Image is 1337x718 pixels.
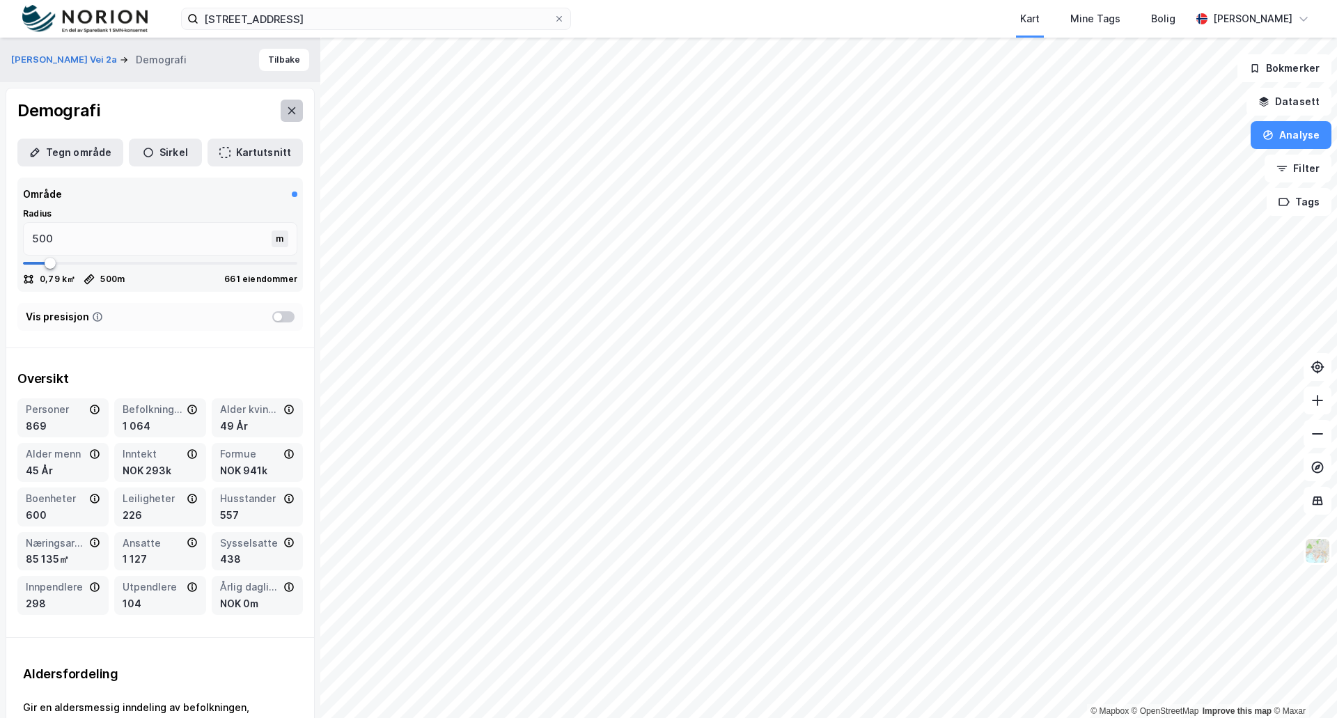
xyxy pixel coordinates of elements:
[23,208,297,219] div: Radius
[26,462,100,479] div: 45 År
[17,370,303,387] div: Oversikt
[220,535,281,552] div: Sysselsatte
[259,49,309,71] button: Tilbake
[1090,706,1129,716] a: Mapbox
[123,490,183,507] div: Leiligheter
[23,666,297,682] div: Aldersfordeling
[1237,54,1331,82] button: Bokmerker
[123,535,183,552] div: Ansatte
[1246,88,1331,116] button: Datasett
[220,490,281,507] div: Husstander
[26,490,86,507] div: Boenheter
[26,401,86,418] div: Personer
[26,535,86,552] div: Næringsareal
[1203,706,1272,716] a: Improve this map
[220,579,281,595] div: Årlig dagligvareforbruk
[1267,188,1331,216] button: Tags
[1132,706,1199,716] a: OpenStreetMap
[1020,10,1040,27] div: Kart
[1267,651,1337,718] iframe: Chat Widget
[26,507,100,524] div: 600
[123,551,197,568] div: 1 127
[26,551,100,568] div: 85 135㎡
[1070,10,1120,27] div: Mine Tags
[220,462,295,479] div: NOK 941k
[1213,10,1292,27] div: [PERSON_NAME]
[17,139,123,166] button: Tegn område
[17,100,100,122] div: Demografi
[100,274,125,285] div: 500 m
[23,186,62,203] div: Område
[198,8,554,29] input: Søk på adresse, matrikkel, gårdeiere, leietakere eller personer
[26,418,100,435] div: 869
[1304,538,1331,564] img: Z
[1265,155,1331,182] button: Filter
[1251,121,1331,149] button: Analyse
[208,139,303,166] button: Kartutsnitt
[123,418,197,435] div: 1 064
[220,551,295,568] div: 438
[26,309,89,325] div: Vis presisjon
[26,579,86,595] div: Innpendlere
[11,53,120,67] button: [PERSON_NAME] Vei 2a
[220,446,281,462] div: Formue
[40,274,75,285] div: 0,79 k㎡
[136,52,187,68] div: Demografi
[129,139,202,166] button: Sirkel
[272,231,288,247] div: m
[220,507,295,524] div: 557
[24,223,274,255] input: m
[220,401,281,418] div: Alder kvinner
[26,446,86,462] div: Alder menn
[220,595,295,612] div: NOK 0m
[26,595,100,612] div: 298
[123,595,197,612] div: 104
[123,401,183,418] div: Befolkning dagtid
[220,418,295,435] div: 49 År
[224,274,297,285] div: 661 eiendommer
[1151,10,1175,27] div: Bolig
[22,5,148,33] img: norion-logo.80e7a08dc31c2e691866.png
[123,446,183,462] div: Inntekt
[123,579,183,595] div: Utpendlere
[123,507,197,524] div: 226
[123,462,197,479] div: NOK 293k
